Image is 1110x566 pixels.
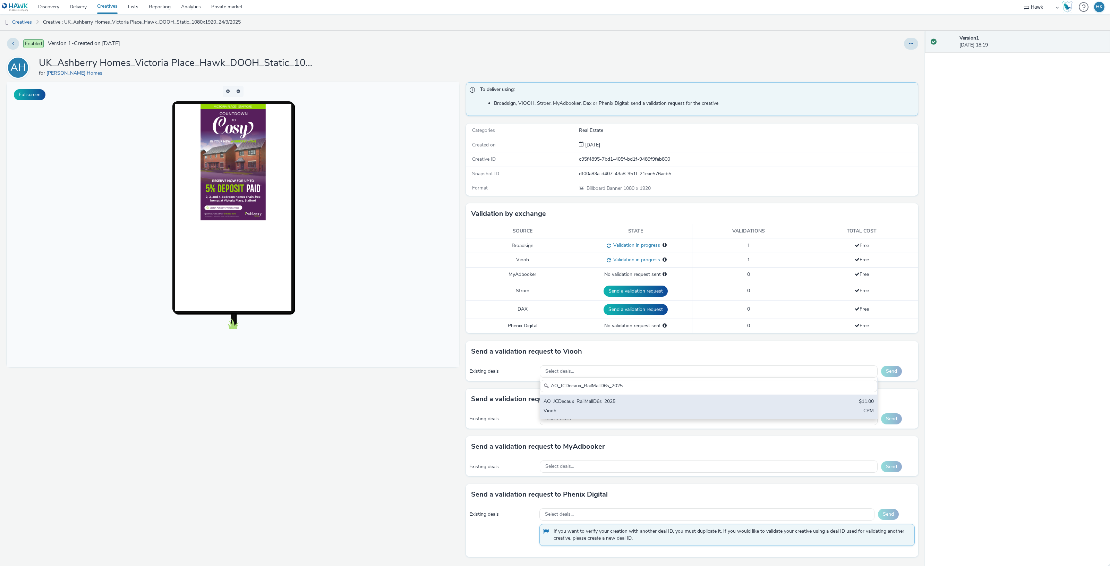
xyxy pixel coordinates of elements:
div: Existing deals [469,368,536,375]
a: Creative : UK_Ashberry Homes_Victoria Place_Hawk_DOOH_Static_1080x1920_24/9/2025 [40,14,244,31]
div: Existing deals [469,415,536,422]
button: Send [881,461,902,472]
span: 0 [747,306,750,312]
span: Select deals... [545,464,574,470]
td: Broadsign [466,238,579,253]
span: Free [855,306,869,312]
div: df00a83a-d407-43a8-951f-21eae576acb5 [579,170,917,177]
img: Advertisement preview [193,22,258,138]
span: To deliver using: [480,86,911,95]
div: Existing deals [469,463,536,470]
h3: Send a validation request to Phenix Digital [471,489,608,500]
span: for [39,70,46,76]
span: Free [855,271,869,278]
span: Format [472,185,488,191]
a: Hawk Academy [1062,1,1075,12]
h3: Send a validation request to Broadsign [471,394,596,404]
div: AH [10,58,26,77]
span: Select deals... [545,369,574,374]
span: 0 [747,322,750,329]
div: HK [1096,2,1103,12]
div: Existing deals [469,511,536,518]
td: MyAdbooker [466,268,579,282]
div: Please select a deal below and click on Send to send a validation request to MyAdbooker. [663,271,667,278]
span: Snapshot ID [472,170,499,177]
li: Broadsign, VIOOH, Stroer, MyAdbooker, Dax or Phenix Digital: send a validation request for the cr... [494,100,914,107]
div: AO_JCDecaux_RailMallD6s_2025 [544,398,762,406]
span: If you want to verify your creation with another deal ID, you must duplicate it. If you would lik... [554,528,907,542]
span: Free [855,322,869,329]
button: Send a validation request [604,286,668,297]
button: Send a validation request [604,304,668,315]
span: [DATE] [584,142,600,148]
span: Free [855,287,869,294]
button: Send [881,413,902,424]
div: No validation request sent [583,271,689,278]
h3: Send a validation request to Viooh [471,346,582,357]
button: Send [881,366,902,377]
span: Version 1 - Created on [DATE] [48,40,120,48]
strong: Version 1 [959,35,979,41]
a: [PERSON_NAME] Homes [46,70,105,76]
span: Select deals... [545,512,574,517]
div: Please select a deal below and click on Send to send a validation request to Phenix Digital. [663,322,667,329]
a: AH [7,64,32,71]
img: undefined Logo [2,3,28,11]
span: 0 [747,287,750,294]
span: 1080 x 1920 [586,185,651,192]
span: Select deals... [545,416,574,422]
td: DAX [466,300,579,319]
span: 1 [747,242,750,249]
span: Free [855,256,869,263]
span: Created on [472,142,496,148]
div: $11.00 [859,398,874,406]
span: Creative ID [472,156,496,162]
td: Stroer [466,282,579,300]
button: Fullscreen [14,89,45,100]
span: Enabled [23,39,44,48]
th: Total cost [805,224,918,238]
div: Creation 24 September 2025, 18:19 [584,142,600,149]
td: Phenix Digital [466,319,579,333]
div: Viooh [544,407,762,415]
th: State [579,224,692,238]
div: No validation request sent [583,322,689,329]
input: Search...... [540,380,877,392]
div: [DATE] 18:19 [959,35,1104,49]
span: Validation in progress [611,242,660,248]
th: Validations [692,224,805,238]
img: dooh [3,19,10,26]
td: Viooh [466,253,579,268]
span: Categories [472,127,495,134]
h1: UK_Ashberry Homes_Victoria Place_Hawk_DOOH_Static_1080x1920_24/9/2025 [39,57,316,70]
h3: Send a validation request to MyAdbooker [471,441,605,452]
img: Hawk Academy [1062,1,1073,12]
span: Billboard Banner [587,185,623,192]
button: Send [878,509,899,520]
span: 0 [747,271,750,278]
th: Source [466,224,579,238]
h3: Validation by exchange [471,209,546,219]
span: Free [855,242,869,249]
span: 1 [747,256,750,263]
div: CPM [863,407,874,415]
div: c95f4895-7bd1-405f-bd1f-9489f9feb800 [579,156,917,163]
span: Validation in progress [611,256,660,263]
div: Real Estate [579,127,917,134]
